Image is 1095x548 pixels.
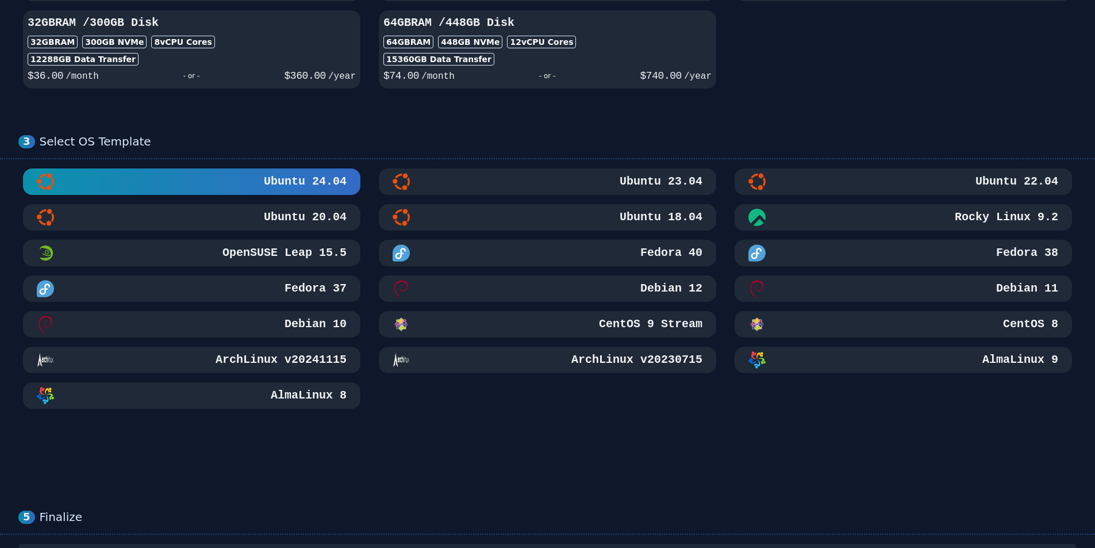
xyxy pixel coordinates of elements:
span: /year [328,71,356,82]
button: Debian 11Debian 11 [735,275,1072,302]
img: Fedora 40 [393,244,410,262]
h3: Ubuntu 24.04 [262,174,347,190]
h3: Rocky Linux 9.2 [952,209,1058,225]
button: Rocky Linux 9.2Rocky Linux 9.2 [735,204,1072,231]
div: 5 [18,511,35,524]
button: Ubuntu 20.04Ubuntu 20.04 [23,204,360,231]
h3: Fedora 40 [638,245,702,261]
h3: ArchLinux v20241115 [213,352,347,368]
div: 64GB RAM [383,36,433,48]
h3: Fedora 38 [994,245,1058,261]
button: ArchLinux v20230715ArchLinux v20230715 [379,347,716,373]
h3: Ubuntu 23.04 [617,174,702,190]
button: CentOS 9 StreamCentOS 9 Stream [379,311,716,338]
h3: Debian 10 [282,316,347,332]
img: Debian 10 [37,316,54,333]
div: 12288 GB Data Transfer [28,53,139,66]
span: /month [66,71,99,82]
div: 8 vCPU Cores [151,36,214,48]
button: Ubuntu 22.04Ubuntu 22.04 [735,168,1072,195]
div: 3 [18,135,35,148]
h3: Debian 11 [994,281,1058,297]
img: AlmaLinux 8 [37,387,54,404]
h3: 32GB RAM / 300 GB Disk [28,15,356,31]
button: Ubuntu 18.04Ubuntu 18.04 [379,204,716,231]
button: AlmaLinux 9AlmaLinux 9 [735,347,1072,373]
h3: OpenSUSE Leap 15.5 [220,245,347,261]
div: - or - [99,68,285,84]
div: 15360 GB Data Transfer [383,53,494,66]
img: Ubuntu 23.04 [393,173,410,190]
img: Debian 11 [748,280,766,297]
img: Fedora 37 [37,280,54,297]
h3: CentOS 9 Stream [597,316,702,332]
span: $ 360.00 [285,70,326,82]
div: Finalize [40,510,1077,524]
h3: Ubuntu 22.04 [973,174,1058,190]
span: /month [421,71,455,82]
button: OpenSUSE Leap 15.5 MinimalOpenSUSE Leap 15.5 [23,240,360,266]
button: 32GBRAM /300GB Disk32GBRAM300GB NVMe8vCPU Cores12288GB Data Transfer$36.00/month- or -$360.00/year [23,10,360,89]
h3: Ubuntu 20.04 [262,209,347,225]
div: 12 vCPU Cores [507,36,576,48]
h3: Fedora 37 [282,281,347,297]
img: ArchLinux v20230715 [393,351,410,369]
button: Debian 10Debian 10 [23,311,360,338]
button: Debian 12Debian 12 [379,275,716,302]
img: Debian 12 [393,280,410,297]
button: Fedora 38Fedora 38 [735,240,1072,266]
img: Ubuntu 22.04 [748,173,766,190]
h3: 64GB RAM / 448 GB Disk [383,15,712,31]
img: Fedora 38 [748,244,766,262]
span: $ 74.00 [383,70,419,82]
button: AlmaLinux 8AlmaLinux 8 [23,382,360,409]
img: Ubuntu 24.04 [37,173,54,190]
button: CentOS 8CentOS 8 [735,311,1072,338]
h3: ArchLinux v20230715 [569,352,702,368]
button: Fedora 37Fedora 37 [23,275,360,302]
div: - or - [455,68,640,84]
img: Ubuntu 20.04 [37,209,54,226]
button: Fedora 40Fedora 40 [379,240,716,266]
span: /year [684,71,712,82]
img: CentOS 9 Stream [393,316,410,333]
span: $ 36.00 [28,70,63,82]
h3: Ubuntu 18.04 [617,209,702,225]
img: OpenSUSE Leap 15.5 Minimal [37,244,54,262]
h3: AlmaLinux 8 [268,388,347,404]
img: CentOS 8 [748,316,766,333]
img: Ubuntu 18.04 [393,209,410,226]
h3: AlmaLinux 9 [980,352,1058,368]
div: 300 GB NVMe [82,36,147,48]
button: Ubuntu 24.04Ubuntu 24.04 [23,168,360,195]
span: $ 740.00 [640,70,682,82]
button: 64GBRAM /448GB Disk64GBRAM448GB NVMe12vCPU Cores15360GB Data Transfer$74.00/month- or -$740.00/year [379,10,716,89]
img: ArchLinux v20241115 [37,351,54,369]
h3: CentOS 8 [1001,316,1058,332]
div: 32GB RAM [28,36,78,48]
div: 448 GB NVMe [438,36,502,48]
div: Select OS Template [40,135,1077,149]
button: ArchLinux v20241115ArchLinux v20241115 [23,347,360,373]
img: AlmaLinux 9 [748,351,766,369]
button: Ubuntu 23.04Ubuntu 23.04 [379,168,716,195]
h3: Debian 12 [638,281,702,297]
img: Rocky Linux 9.2 [748,209,766,226]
